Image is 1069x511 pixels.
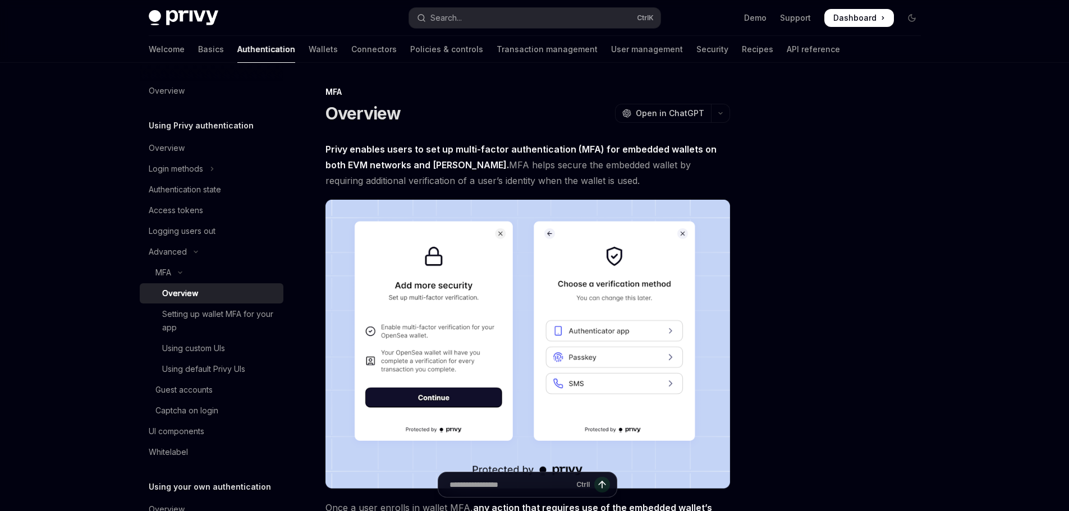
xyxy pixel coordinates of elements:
[140,242,283,262] button: Toggle Advanced section
[497,36,598,63] a: Transaction management
[140,400,283,421] a: Captcha on login
[140,179,283,200] a: Authentication state
[140,442,283,462] a: Whitelabel
[149,245,187,259] div: Advanced
[149,84,185,98] div: Overview
[140,263,283,283] button: Toggle MFA section
[140,159,283,179] button: Toggle Login methods section
[149,10,218,26] img: dark logo
[325,200,730,489] img: images/MFA.png
[149,480,271,494] h5: Using your own authentication
[824,9,894,27] a: Dashboard
[198,36,224,63] a: Basics
[140,421,283,441] a: UI components
[149,224,215,238] div: Logging users out
[410,36,483,63] a: Policies & controls
[162,342,225,355] div: Using custom UIs
[149,445,188,459] div: Whitelabel
[140,138,283,158] a: Overview
[636,108,704,119] span: Open in ChatGPT
[149,119,254,132] h5: Using Privy authentication
[594,477,610,492] button: Send message
[309,36,338,63] a: Wallets
[140,200,283,220] a: Access tokens
[780,12,811,24] a: Support
[833,12,877,24] span: Dashboard
[149,204,203,217] div: Access tokens
[787,36,840,63] a: API reference
[742,36,773,63] a: Recipes
[325,144,717,171] strong: Privy enables users to set up multi-factor authentication (MFA) for embedded wallets on both EVM ...
[140,338,283,358] a: Using custom UIs
[149,425,204,438] div: UI components
[149,162,203,176] div: Login methods
[155,404,218,417] div: Captcha on login
[430,11,462,25] div: Search...
[325,141,730,188] span: MFA helps secure the embedded wallet by requiring additional verification of a user’s identity wh...
[140,283,283,303] a: Overview
[162,307,277,334] div: Setting up wallet MFA for your app
[140,380,283,400] a: Guest accounts
[744,12,767,24] a: Demo
[237,36,295,63] a: Authentication
[155,383,213,397] div: Guest accounts
[351,36,397,63] a: Connectors
[149,183,221,196] div: Authentication state
[903,9,921,27] button: Toggle dark mode
[140,81,283,101] a: Overview
[696,36,728,63] a: Security
[149,141,185,155] div: Overview
[140,359,283,379] a: Using default Privy UIs
[637,13,654,22] span: Ctrl K
[611,36,683,63] a: User management
[325,86,730,98] div: MFA
[155,266,171,279] div: MFA
[162,287,198,300] div: Overview
[140,304,283,338] a: Setting up wallet MFA for your app
[409,8,660,28] button: Open search
[140,221,283,241] a: Logging users out
[325,103,401,123] h1: Overview
[615,104,711,123] button: Open in ChatGPT
[162,362,245,376] div: Using default Privy UIs
[149,36,185,63] a: Welcome
[449,472,572,497] input: Ask a question...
